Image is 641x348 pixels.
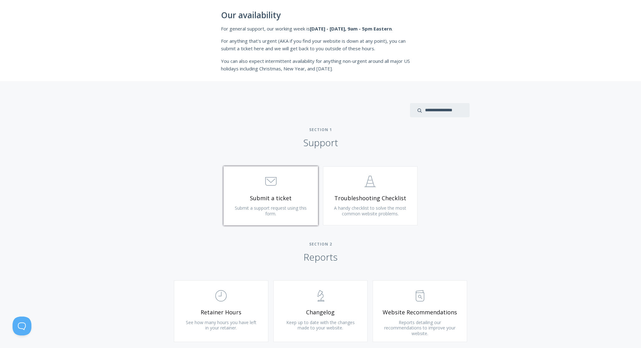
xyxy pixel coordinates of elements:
iframe: Toggle Customer Support [13,317,31,335]
strong: [DATE] - [DATE], 9am - 5pm Eastern [310,25,392,32]
span: Changelog [283,309,358,316]
p: For anything that's urgent (AKA if you find your website is down at any point), you can submit a ... [221,37,420,52]
p: You can also expect intermittent availability for anything non-urgent around all major US holiday... [221,57,420,73]
span: Submit a ticket [233,195,308,202]
a: Retainer Hours See how many hours you have left in your retainer. [174,280,268,342]
span: Keep up to date with the changes made to your website. [286,319,355,331]
span: Troubleshooting Checklist [333,195,408,202]
a: Submit a ticket Submit a support request using this form. [224,166,318,225]
span: Submit a support request using this form. [235,205,307,217]
span: Website Recommendations [382,309,457,316]
input: search input [410,103,470,117]
span: A handy checklist to solve the most common website problems. [334,205,406,217]
span: Reports detailing our recommendations to improve your website. [384,319,455,336]
h2: Our availability [221,11,420,20]
span: See how many hours you have left in your retainer. [186,319,256,331]
a: Website Recommendations Reports detailing our recommendations to improve your website. [373,280,467,342]
a: Troubleshooting Checklist A handy checklist to solve the most common website problems. [323,166,417,225]
a: Changelog Keep up to date with the changes made to your website. [273,280,368,342]
p: For general support, our working week is . [221,25,420,32]
span: Retainer Hours [184,309,259,316]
